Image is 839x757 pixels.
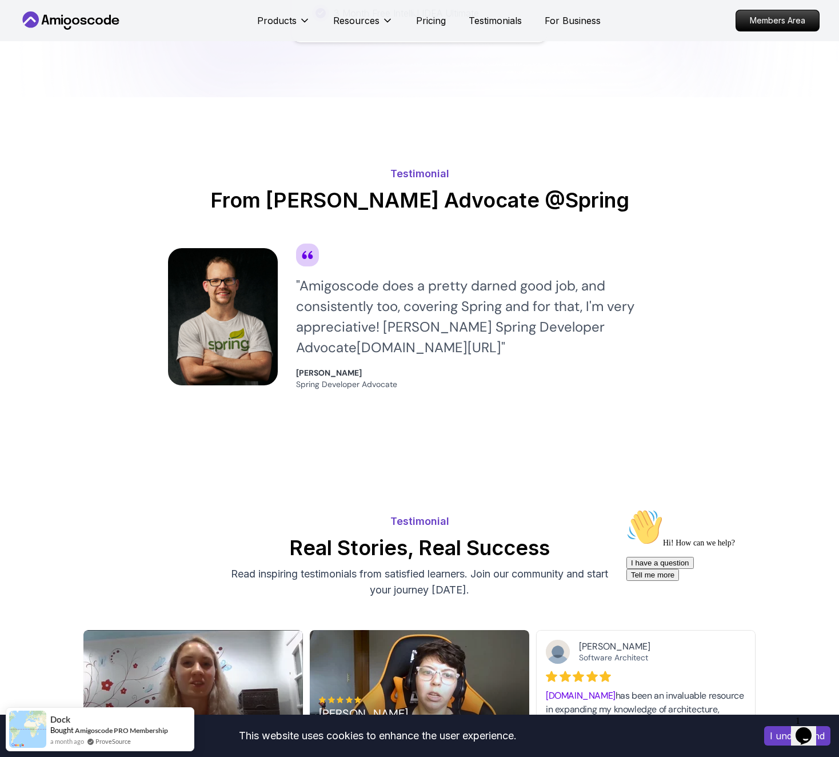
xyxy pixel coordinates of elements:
[546,640,570,664] img: Achraf Elbihi avatar
[545,14,601,27] a: For Business
[82,513,757,529] p: Testimonial
[333,14,379,27] p: Resources
[50,726,74,735] span: Bought
[5,5,41,41] img: :wave:
[168,248,278,385] img: testimonial image
[296,367,397,390] a: [PERSON_NAME] Spring Developer Advocate
[50,715,70,724] span: Dock
[82,536,757,559] h2: Real Stories, Real Success
[168,189,671,212] h2: From [PERSON_NAME] Advocate @Spring
[5,34,113,43] span: Hi! How can we help?
[296,379,397,389] span: Spring Developer Advocate
[546,690,616,702] a: [DOMAIN_NAME]
[168,166,671,182] p: Testimonial
[227,566,612,598] p: Read inspiring testimonials from satisfied learners. Join our community and start your journey [D...
[9,723,747,748] div: This website uses cookies to enhance the user experience.
[75,726,168,735] a: Amigoscode PRO Membership
[296,276,671,358] div: " Amigoscode does a pretty darned good job, and consistently too, covering Spring and for that, I...
[764,726,830,746] button: Accept cookies
[579,641,728,652] div: [PERSON_NAME]
[357,338,501,356] a: [DOMAIN_NAME][URL]
[333,14,393,37] button: Resources
[622,504,828,706] iframe: chat widget
[5,65,57,77] button: Tell me more
[736,10,819,31] p: Members Area
[257,14,297,27] p: Products
[416,14,446,27] a: Pricing
[5,53,72,65] button: I have a question
[502,711,520,730] button: Play
[95,736,131,746] a: ProveSource
[257,14,310,37] button: Products
[50,736,84,746] span: a month ago
[791,711,828,746] iframe: chat widget
[296,368,362,378] strong: [PERSON_NAME]
[5,5,210,77] div: 👋Hi! How can we help?I have a questionTell me more
[319,706,493,722] div: [PERSON_NAME]
[579,652,728,663] div: Software Architect
[469,14,522,27] a: Testimonials
[736,10,820,31] a: Members Area
[9,711,46,748] img: provesource social proof notification image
